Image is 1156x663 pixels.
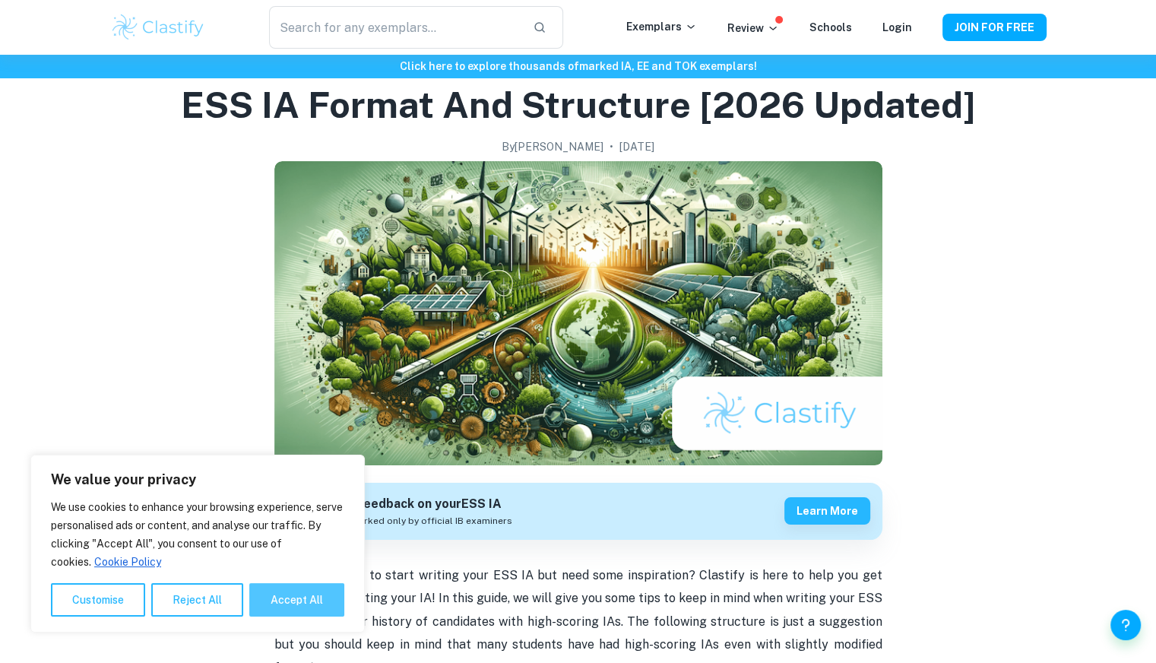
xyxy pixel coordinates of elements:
input: Search for any exemplars... [269,6,520,49]
button: Help and Feedback [1110,610,1141,640]
a: Cookie Policy [93,555,162,569]
button: Accept All [249,583,344,617]
p: We value your privacy [51,471,344,489]
p: Review [727,20,779,36]
img: ESS IA Format and Structure [2026 updated] cover image [274,161,882,465]
p: We use cookies to enhance your browsing experience, serve personalised ads or content, and analys... [51,498,344,571]
h2: By [PERSON_NAME] [502,138,603,155]
p: • [610,138,613,155]
button: Customise [51,583,145,617]
button: Reject All [151,583,243,617]
p: Exemplars [626,18,697,35]
a: Login [882,21,912,33]
button: Learn more [784,497,870,525]
button: JOIN FOR FREE [942,14,1047,41]
a: Get feedback on yourESS IAMarked only by official IB examinersLearn more [274,483,882,540]
img: Clastify logo [110,12,207,43]
h6: Get feedback on your ESS IA [331,495,512,514]
span: Marked only by official IB examiners [351,514,512,528]
h1: ESS IA Format and Structure [2026 updated] [181,81,976,129]
a: Schools [809,21,852,33]
div: We value your privacy [30,455,365,633]
h2: [DATE] [619,138,654,155]
h6: Click here to explore thousands of marked IA, EE and TOK exemplars ! [3,58,1153,75]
